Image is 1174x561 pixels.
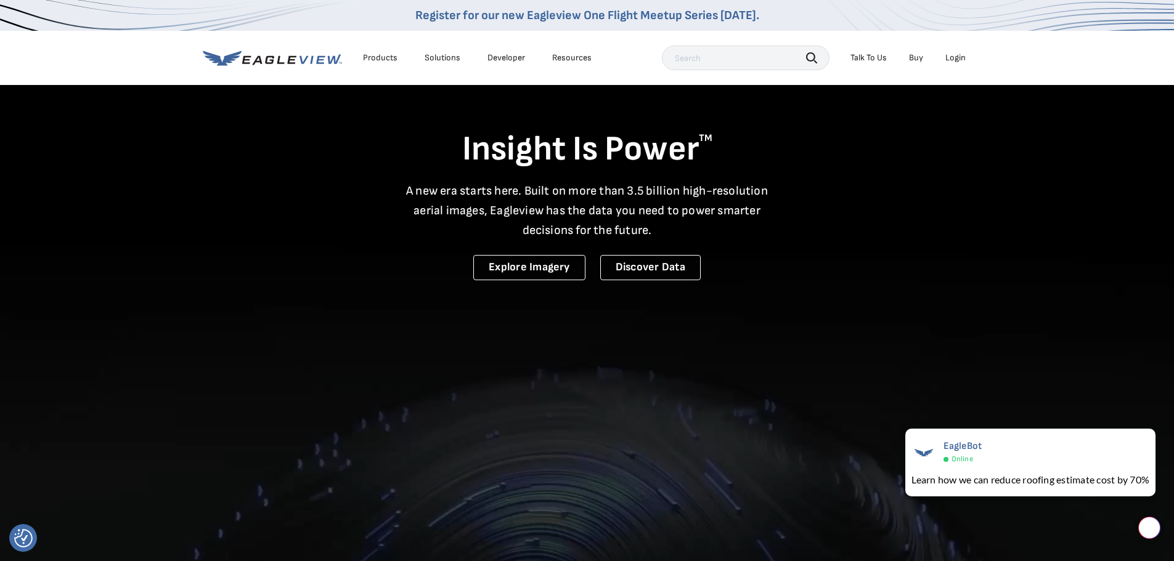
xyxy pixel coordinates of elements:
a: Discover Data [600,255,701,280]
span: Online [952,454,973,464]
span: EagleBot [944,440,982,452]
a: Buy [909,52,923,63]
img: EagleBot [911,440,936,465]
a: Developer [487,52,525,63]
div: Resources [552,52,592,63]
a: Explore Imagery [473,255,585,280]
div: Talk To Us [850,52,887,63]
button: Consent Preferences [14,529,33,547]
a: Register for our new Eagleview One Flight Meetup Series [DATE]. [415,8,759,23]
p: A new era starts here. Built on more than 3.5 billion high-resolution aerial images, Eagleview ha... [399,181,776,240]
div: Learn how we can reduce roofing estimate cost by 70% [911,472,1149,487]
div: Login [945,52,966,63]
div: Solutions [425,52,460,63]
h1: Insight Is Power [203,128,972,171]
div: Products [363,52,397,63]
img: Revisit consent button [14,529,33,547]
input: Search [662,46,830,70]
sup: TM [699,132,712,144]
